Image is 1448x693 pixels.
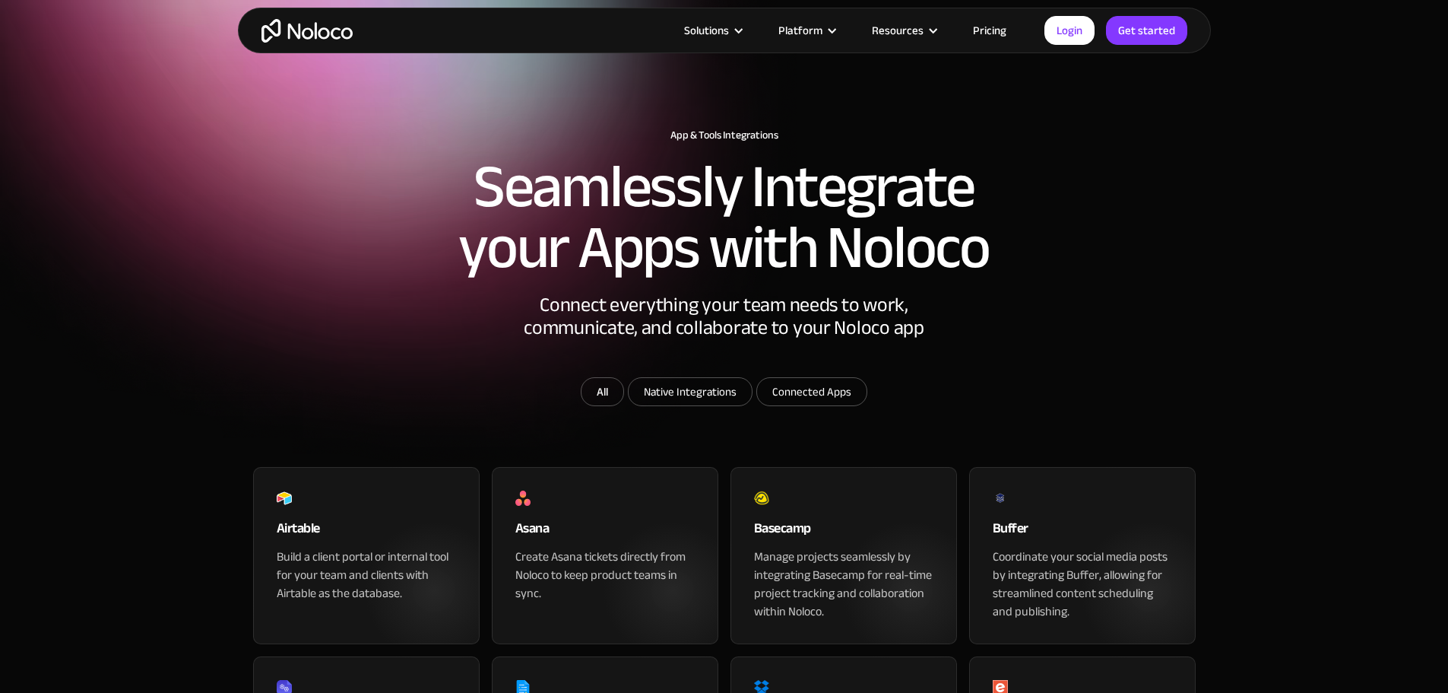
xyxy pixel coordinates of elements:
div: Buffer [993,517,1172,548]
div: Basecamp [754,517,933,548]
div: Resources [853,21,954,40]
div: Platform [759,21,853,40]
div: Coordinate your social media posts by integrating Buffer, allowing for streamlined content schedu... [993,548,1172,621]
a: AsanaCreate Asana tickets directly from Noloco to keep product teams in sync. [492,467,718,644]
div: Solutions [684,21,729,40]
a: Pricing [954,21,1025,40]
div: Create Asana tickets directly from Noloco to keep product teams in sync. [515,548,695,602]
div: Asana [515,517,695,548]
div: Resources [872,21,924,40]
div: Platform [778,21,822,40]
a: home [261,19,353,43]
div: Connect everything your team needs to work, communicate, and collaborate to your Noloco app [496,294,952,377]
a: Get started [1106,16,1187,45]
a: BufferCoordinate your social media posts by integrating Buffer, allowing for streamlined content ... [969,467,1196,644]
div: Manage projects seamlessly by integrating Basecamp for real-time project tracking and collaborati... [754,548,933,621]
a: BasecampManage projects seamlessly by integrating Basecamp for real-time project tracking and col... [730,467,957,644]
a: Login [1044,16,1095,45]
h2: Seamlessly Integrate your Apps with Noloco [458,157,990,278]
h1: App & Tools Integrations [253,129,1196,141]
div: Build a client portal or internal tool for your team and clients with Airtable as the database. [277,548,456,602]
a: All [581,377,624,406]
div: Airtable [277,517,456,548]
form: Email Form [420,377,1028,410]
div: Solutions [665,21,759,40]
a: AirtableBuild a client portal or internal tool for your team and clients with Airtable as the dat... [253,467,480,644]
